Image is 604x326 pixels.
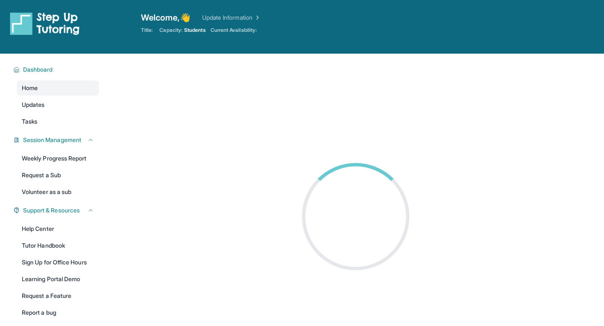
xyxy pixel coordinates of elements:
[202,13,261,22] a: Update Information
[17,168,99,183] a: Request a Sub
[141,12,190,23] span: Welcome, 👋
[17,80,99,96] a: Home
[184,27,206,34] span: Students
[17,97,99,112] a: Updates
[17,114,99,129] a: Tasks
[17,272,99,287] a: Learning Portal Demo
[20,65,94,74] button: Dashboard
[22,84,38,92] span: Home
[17,255,99,270] a: Sign Up for Office Hours
[20,136,94,144] button: Session Management
[20,206,94,215] button: Support & Resources
[141,27,153,34] span: Title:
[253,13,261,22] img: Chevron Right
[23,136,81,144] span: Session Management
[22,101,45,109] span: Updates
[159,27,182,34] span: Capacity:
[17,305,99,320] a: Report a bug
[17,238,99,253] a: Tutor Handbook
[17,184,99,199] a: Volunteer as a sub
[23,206,80,215] span: Support & Resources
[17,151,99,166] a: Weekly Progress Report
[17,221,99,236] a: Help Center
[17,288,99,303] a: Request a Feature
[23,65,53,74] span: Dashboard
[22,117,37,126] span: Tasks
[211,27,257,34] span: Current Availability:
[10,12,80,35] img: logo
